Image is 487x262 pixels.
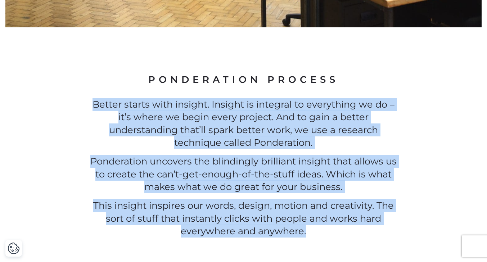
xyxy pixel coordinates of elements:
[87,73,401,86] h2: Ponderation Process
[87,199,401,238] p: This insight inspires our words, design, motion and creativity. The sort of stuff that instantly ...
[8,242,20,254] img: Revisit consent button
[8,242,20,254] button: Cookie Settings
[87,155,401,193] p: Ponderation uncovers the blindingly brilliant insight that allows us to create the can’t-get-enou...
[87,98,401,149] p: Better starts with insight. Insight is integral to everything we do – it’s where we begin every p...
